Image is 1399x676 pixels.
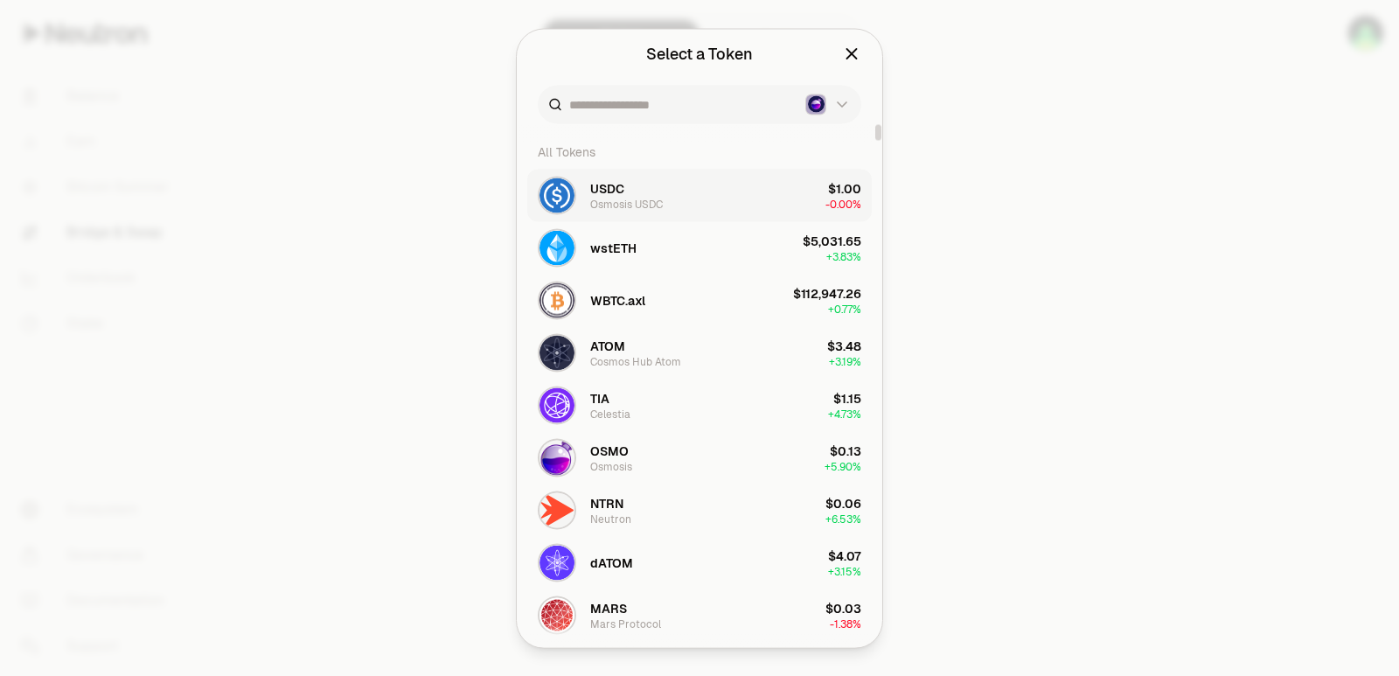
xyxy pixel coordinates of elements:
[539,440,574,475] img: OSMO Logo
[527,431,872,484] button: OSMO LogoOSMOOsmosis$0.13+5.90%
[590,407,630,421] div: Celestia
[590,239,637,256] span: wstETH
[539,387,574,422] img: TIA Logo
[828,407,861,421] span: + 4.73%
[803,232,861,249] div: $5,031.65
[527,484,872,536] button: NTRN LogoNTRNNeutron$0.06+6.53%
[590,494,623,512] span: NTRN
[539,178,574,213] img: USDC Logo
[527,589,872,641] button: MARS LogoMARSMars Protocol$0.03-1.38%
[793,284,861,302] div: $112,947.26
[527,379,872,431] button: TIA LogoTIACelestia$1.15+4.73%
[539,597,574,632] img: MARS Logo
[527,221,872,274] button: wstETH LogowstETH$5,031.65+3.83%
[590,354,681,368] div: Cosmos Hub Atom
[527,326,872,379] button: ATOM LogoATOMCosmos Hub Atom$3.48+3.19%
[590,291,645,309] span: WBTC.axl
[590,442,629,459] span: OSMO
[825,197,861,211] span: -0.00%
[825,599,861,617] div: $0.03
[825,512,861,526] span: + 6.53%
[825,494,861,512] div: $0.06
[590,179,624,197] span: USDC
[527,134,872,169] div: All Tokens
[828,179,861,197] div: $1.00
[539,492,574,527] img: NTRN Logo
[828,547,861,564] div: $4.07
[590,512,631,526] div: Neutron
[827,337,861,354] div: $3.48
[828,564,861,578] span: + 3.15%
[527,536,872,589] button: dATOM LogodATOM$4.07+3.15%
[590,197,663,211] div: Osmosis USDC
[590,554,633,571] span: dATOM
[590,617,661,631] div: Mars Protocol
[842,41,861,66] button: Close
[825,459,861,473] span: + 5.90%
[805,94,851,115] button: Osmosis LogoOsmosis Logo
[590,459,632,473] div: Osmosis
[808,96,825,113] img: Osmosis Logo
[527,169,872,221] button: USDC LogoUSDCOsmosis USDC$1.00-0.00%
[829,354,861,368] span: + 3.19%
[833,389,861,407] div: $1.15
[590,389,609,407] span: TIA
[539,282,574,317] img: WBTC.axl Logo
[539,335,574,370] img: ATOM Logo
[646,41,753,66] div: Select a Token
[527,274,872,326] button: WBTC.axl LogoWBTC.axl$112,947.26+0.77%
[590,337,625,354] span: ATOM
[830,442,861,459] div: $0.13
[830,617,861,631] span: -1.38%
[539,545,574,580] img: dATOM Logo
[826,249,861,263] span: + 3.83%
[828,302,861,316] span: + 0.77%
[539,230,574,265] img: wstETH Logo
[590,599,627,617] span: MARS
